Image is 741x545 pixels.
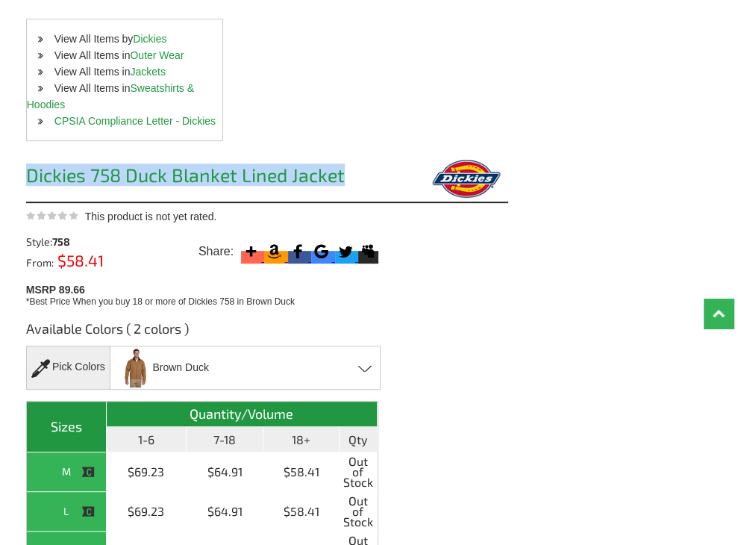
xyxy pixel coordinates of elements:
div: L [31,502,102,520]
a: Jackets [130,66,165,78]
svg: Amazon [264,241,284,261]
th: Quantity/Volume [107,402,378,427]
svg: Myspace [358,241,378,261]
div: Pick Colors [26,346,110,390]
div: Style: [26,237,104,247]
span: *Best Price When you buy 18 or more of Dickies 758 in Brown Duck [26,296,295,307]
a: CPSIA Compliance Letter - Dickies [54,115,216,127]
svg: More [241,241,261,261]
svg: Google Bookmark [311,241,331,261]
td: $64.91 [187,452,263,492]
div: M [31,462,102,481]
td: $64.91 [187,492,263,532]
td: $58.41 [263,492,339,532]
img: This item is CLOSEOUT! [81,505,95,518]
td: $58.41 [263,452,339,492]
a: Outer Wear [130,49,184,61]
li: View All Items in [27,47,222,63]
a: Sweatshirts & Hoodies [27,82,194,110]
span: $58.41 [54,251,104,270]
svg: Twitter [335,241,355,261]
th: Qty [340,427,378,452]
li: View All Items in [27,80,222,113]
svg: Facebook [288,241,308,261]
span: Brown Duck [152,355,208,381]
span: Out of Stock [343,456,373,488]
th: 1-6 [107,427,187,452]
span: 758 [52,235,70,248]
th: Sizes [27,402,107,452]
span: Share: [198,244,234,259]
div: MSRP 89.66 [26,280,391,308]
li: View All Items by [27,31,222,47]
img: This item is CLOSEOUT! [81,465,95,479]
span: This product is not yet rated. [85,211,217,222]
h1: Dickies 758 Duck Blanket Lined Jacket [26,166,388,189]
span: Out of Stock [343,496,373,527]
td: $69.23 [107,492,187,532]
h3: Available Colors ( 2 colors ) [26,320,378,346]
div: From: [26,255,104,268]
td: $69.23 [107,452,187,492]
th: 18+ [263,427,339,452]
img: Brown Duck [119,348,151,387]
a: Dickies [133,33,166,45]
a: Top [704,299,734,328]
th: 7-18 [187,427,263,452]
img: Dickies [424,160,508,198]
img: This product is not yet rated. [26,211,78,220]
li: View All Items in [27,63,222,80]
